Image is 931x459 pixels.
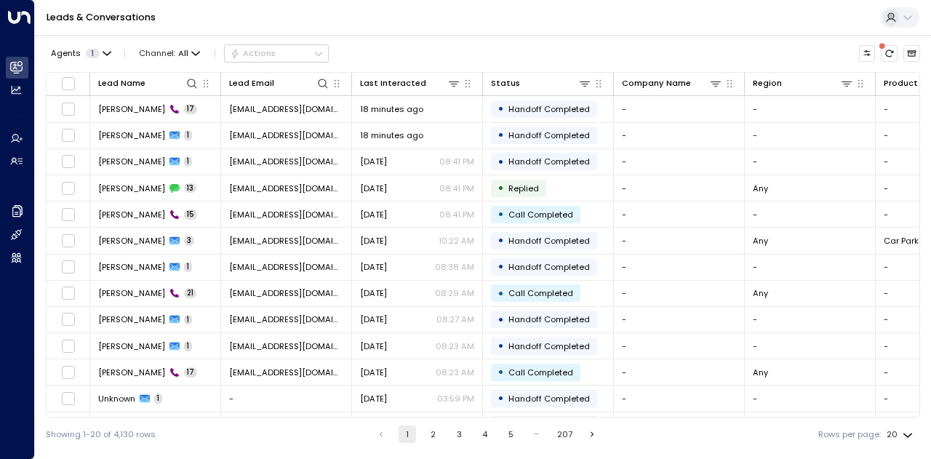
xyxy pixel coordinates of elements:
[614,96,745,121] td: -
[98,261,165,273] span: Matthew Maliari
[360,314,387,325] span: Yesterday
[184,156,192,167] span: 1
[229,183,343,194] span: mmalyali@googlemail.com
[753,76,853,90] div: Region
[46,428,156,441] div: Showing 1-20 of 4,130 rows
[498,336,504,356] div: •
[859,45,876,62] button: Customize
[98,393,135,404] span: Unknown
[61,76,76,91] span: Toggle select all
[61,154,76,169] span: Toggle select row
[614,123,745,148] td: -
[508,287,573,299] span: Call Completed
[360,340,387,352] span: Yesterday
[184,183,196,193] span: 13
[98,209,165,220] span: Matthew Maliari
[436,367,474,378] p: 08:23 AM
[98,367,165,378] span: Matthew Maliari
[508,156,590,167] span: Handoff Completed
[229,209,343,220] span: mmalyali@googlemail.com
[554,426,575,443] button: Go to page 207
[818,428,881,441] label: Rows per page:
[61,102,76,116] span: Toggle select row
[881,45,898,62] span: There are new threads available. Refresh the grid to view the latest updates.
[360,183,387,194] span: Yesterday
[745,307,876,332] td: -
[360,393,387,404] span: Yesterday
[98,314,165,325] span: Matthew Maliari
[476,426,494,443] button: Go to page 4
[439,235,474,247] p: 10:22 AM
[360,235,387,247] span: Yesterday
[614,175,745,201] td: -
[528,426,546,443] div: …
[46,45,115,61] button: Agents1
[498,99,504,119] div: •
[229,103,343,115] span: heatherseabrooke@me.com
[229,156,343,167] span: mmalyali@googlemail.com
[229,129,343,141] span: heatherseabrooke@me.com
[498,125,504,145] div: •
[61,365,76,380] span: Toggle select row
[61,286,76,300] span: Toggle select row
[135,45,205,61] button: Channel:All
[229,76,274,90] div: Lead Email
[508,340,590,352] span: Handoff Completed
[61,181,76,196] span: Toggle select row
[498,284,504,303] div: •
[425,426,442,443] button: Go to page 2
[229,340,343,352] span: mmalyali@googlemail.com
[360,261,387,273] span: Yesterday
[360,367,387,378] span: Yesterday
[229,287,343,299] span: mmalyali@googlemail.com
[622,76,722,90] div: Company Name
[753,235,768,247] span: Any
[98,156,165,167] span: Matthew Maliari
[61,207,76,222] span: Toggle select row
[753,76,782,90] div: Region
[436,314,474,325] p: 08:27 AM
[508,367,573,378] span: Call Completed
[745,255,876,280] td: -
[508,129,590,141] span: Handoff Completed
[498,310,504,330] div: •
[229,367,343,378] span: mmalyali@googlemail.com
[498,362,504,382] div: •
[435,261,474,273] p: 08:38 AM
[360,76,460,90] div: Last Interacted
[221,412,352,438] td: -
[135,45,205,61] span: Channel:
[884,76,918,90] div: Product
[98,103,165,115] span: Heather Seabrooke
[614,307,745,332] td: -
[745,386,876,411] td: -
[98,235,165,247] span: Matthew Maliari
[229,261,343,273] span: mmalyali@googlemail.com
[498,204,504,224] div: •
[745,333,876,359] td: -
[753,287,768,299] span: Any
[903,45,920,62] button: Archived Leads
[98,76,145,90] div: Lead Name
[230,48,276,58] div: Actions
[184,262,192,272] span: 1
[745,149,876,175] td: -
[229,235,343,247] span: mmalyali@googlemail.com
[184,130,192,140] span: 1
[61,128,76,143] span: Toggle select row
[86,49,100,58] span: 1
[399,426,416,443] button: page 1
[508,261,590,273] span: Handoff Completed
[614,201,745,227] td: -
[372,426,602,443] nav: pagination navigation
[98,340,165,352] span: Matthew Maliari
[436,340,474,352] p: 08:23 AM
[498,231,504,250] div: •
[508,209,573,220] span: Call Completed
[98,287,165,299] span: Matthew Maliari
[502,426,519,443] button: Go to page 5
[435,287,474,299] p: 08:29 AM
[51,49,81,57] span: Agents
[98,129,165,141] span: Heather Seabrooke
[508,103,590,115] span: Handoff Completed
